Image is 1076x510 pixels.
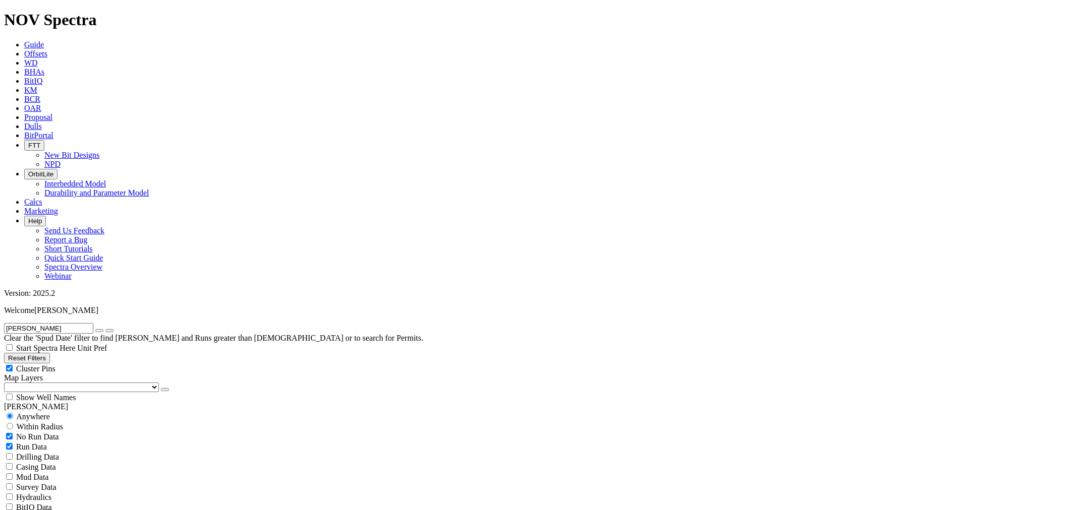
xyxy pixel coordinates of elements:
[44,272,72,280] a: Webinar
[24,216,46,226] button: Help
[16,463,56,471] span: Casing Data
[16,412,50,421] span: Anywhere
[44,235,87,244] a: Report a Bug
[16,453,59,461] span: Drilling Data
[16,442,47,451] span: Run Data
[44,160,61,168] a: NPD
[44,179,106,188] a: Interbedded Model
[24,140,44,151] button: FTT
[24,49,47,58] a: Offsets
[16,473,48,481] span: Mud Data
[24,68,44,76] a: BHAs
[24,40,44,49] a: Guide
[24,169,58,179] button: OrbitLite
[4,323,93,334] input: Search
[24,77,42,85] a: BitIQ
[4,492,1072,502] filter-controls-checkbox: Hydraulics Analysis
[44,151,99,159] a: New Bit Designs
[44,253,103,262] a: Quick Start Guide
[77,344,107,352] span: Unit Pref
[4,306,1072,315] p: Welcome
[17,422,63,431] span: Within Radius
[44,263,102,271] a: Spectra Overview
[44,244,93,253] a: Short Tutorials
[24,95,40,103] a: BCR
[44,226,104,235] a: Send Us Feedback
[4,402,1072,411] div: [PERSON_NAME]
[28,217,42,225] span: Help
[24,58,38,67] a: WD
[16,364,55,373] span: Cluster Pins
[28,142,40,149] span: FTT
[16,393,76,402] span: Show Well Names
[4,11,1072,29] h1: NOV Spectra
[6,344,13,351] input: Start Spectra Here
[4,373,43,382] span: Map Layers
[24,122,42,131] a: Dulls
[24,113,52,121] a: Proposal
[16,483,56,491] span: Survey Data
[44,188,149,197] a: Durability and Parameter Model
[4,353,50,363] button: Reset Filters
[24,86,37,94] a: KM
[4,289,1072,298] div: Version: 2025.2
[16,344,75,352] span: Start Spectra Here
[24,104,41,112] a: OAR
[24,207,58,215] a: Marketing
[16,432,59,441] span: No Run Data
[24,131,53,140] a: BitPortal
[24,198,42,206] a: Calcs
[28,170,53,178] span: OrbitLite
[34,306,98,314] span: [PERSON_NAME]
[4,334,423,342] span: Clear the 'Spud Date' filter to find [PERSON_NAME] and Runs greater than [DEMOGRAPHIC_DATA] or to...
[16,493,51,501] span: Hydraulics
